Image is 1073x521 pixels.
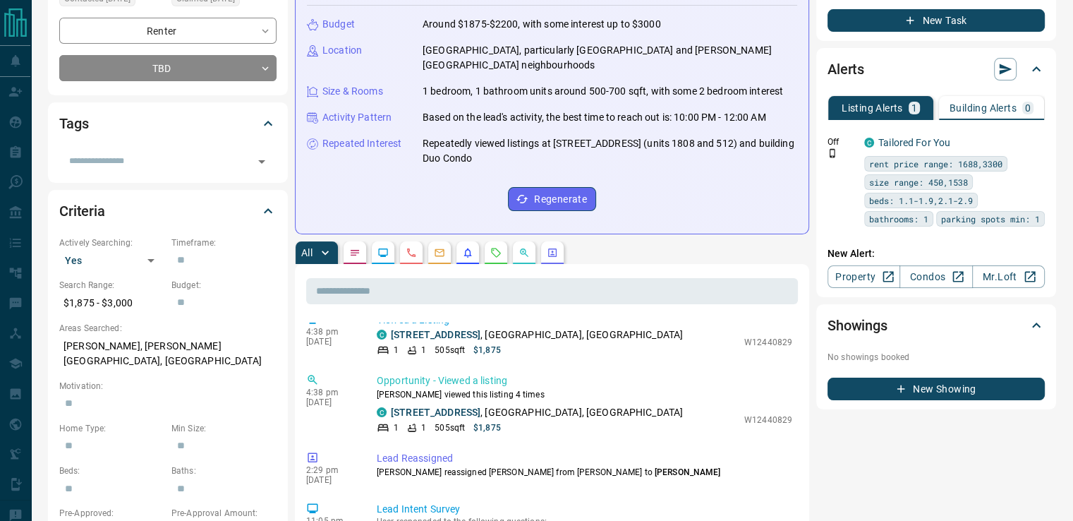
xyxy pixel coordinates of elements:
[421,421,426,434] p: 1
[394,421,399,434] p: 1
[59,465,164,477] p: Beds:
[941,212,1040,226] span: parking spots min: 1
[423,17,661,32] p: Around $1875-$2200, with some interest up to $3000
[59,107,277,140] div: Tags
[306,327,356,337] p: 4:38 pm
[391,328,683,342] p: , [GEOGRAPHIC_DATA], [GEOGRAPHIC_DATA]
[911,103,917,113] p: 1
[171,422,277,435] p: Min Size:
[59,292,164,315] p: $1,875 - $3,000
[878,137,950,148] a: Tailored For You
[252,152,272,172] button: Open
[306,397,356,407] p: [DATE]
[423,136,797,166] p: Repeatedly viewed listings at [STREET_ADDRESS] (units 1808 and 512) and building Duo Condo
[828,314,887,337] h2: Showings
[59,112,88,135] h2: Tags
[406,247,417,258] svg: Calls
[59,279,164,292] p: Search Range:
[744,336,792,349] p: W12440829
[435,344,465,357] p: 505 sqft
[349,247,360,258] svg: Notes
[869,212,928,226] span: bathrooms: 1
[828,136,856,148] p: Off
[391,405,683,420] p: , [GEOGRAPHIC_DATA], [GEOGRAPHIC_DATA]
[377,502,792,517] p: Lead Intent Survey
[394,344,399,357] p: 1
[423,110,766,125] p: Based on the lead's activity, the best time to reach out is: 10:00 PM - 12:00 AM
[322,110,392,125] p: Activity Pattern
[655,467,720,477] span: [PERSON_NAME]
[59,322,277,335] p: Areas Searched:
[950,103,1017,113] p: Building Alerts
[59,422,164,435] p: Home Type:
[842,103,903,113] p: Listing Alerts
[473,344,501,357] p: $1,875
[171,507,277,520] p: Pre-Approval Amount:
[828,9,1045,32] button: New Task
[828,265,900,288] a: Property
[744,414,792,426] p: W12440829
[972,265,1045,288] a: Mr.Loft
[473,421,501,434] p: $1,875
[306,337,356,347] p: [DATE]
[391,329,480,340] a: [STREET_ADDRESS]
[828,58,864,80] h2: Alerts
[301,248,313,258] p: All
[462,247,473,258] svg: Listing Alerts
[869,193,973,208] span: beds: 1.1-1.9,2.1-2.9
[59,249,164,272] div: Yes
[377,247,389,258] svg: Lead Browsing Activity
[828,378,1045,400] button: New Showing
[171,465,277,477] p: Baths:
[828,246,1045,261] p: New Alert:
[828,309,1045,342] div: Showings
[59,200,105,222] h2: Criteria
[306,388,356,397] p: 4:38 pm
[423,43,797,73] p: [GEOGRAPHIC_DATA], particularly [GEOGRAPHIC_DATA] and [PERSON_NAME][GEOGRAPHIC_DATA] neighbourhoods
[899,265,972,288] a: Condos
[423,84,783,99] p: 1 bedroom, 1 bathroom units around 500-700 sqft, with some 2 bedroom interest
[377,388,792,401] p: [PERSON_NAME] viewed this listing 4 times
[322,43,362,58] p: Location
[59,55,277,81] div: TBD
[377,330,387,340] div: condos.ca
[828,148,837,158] svg: Push Notification Only
[377,451,792,466] p: Lead Reassigned
[59,335,277,373] p: [PERSON_NAME], [PERSON_NAME][GEOGRAPHIC_DATA], [GEOGRAPHIC_DATA]
[435,421,465,434] p: 505 sqft
[869,157,1002,171] span: rent price range: 1688,3300
[869,175,968,189] span: size range: 450,1538
[59,380,277,393] p: Motivation:
[59,18,277,44] div: Renter
[306,475,356,485] p: [DATE]
[391,407,480,418] a: [STREET_ADDRESS]
[490,247,502,258] svg: Requests
[421,344,426,357] p: 1
[377,407,387,417] div: condos.ca
[59,194,277,228] div: Criteria
[171,236,277,249] p: Timeframe:
[864,138,874,148] div: condos.ca
[322,136,401,151] p: Repeated Interest
[377,466,792,479] p: [PERSON_NAME] reassigned [PERSON_NAME] from [PERSON_NAME] to
[508,187,596,211] button: Regenerate
[377,373,792,388] p: Opportunity - Viewed a listing
[828,52,1045,86] div: Alerts
[434,247,445,258] svg: Emails
[322,84,383,99] p: Size & Rooms
[547,247,558,258] svg: Agent Actions
[171,279,277,292] p: Budget:
[519,247,530,258] svg: Opportunities
[59,236,164,249] p: Actively Searching:
[828,351,1045,364] p: No showings booked
[59,507,164,520] p: Pre-Approved:
[1025,103,1031,113] p: 0
[306,465,356,475] p: 2:29 pm
[322,17,355,32] p: Budget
